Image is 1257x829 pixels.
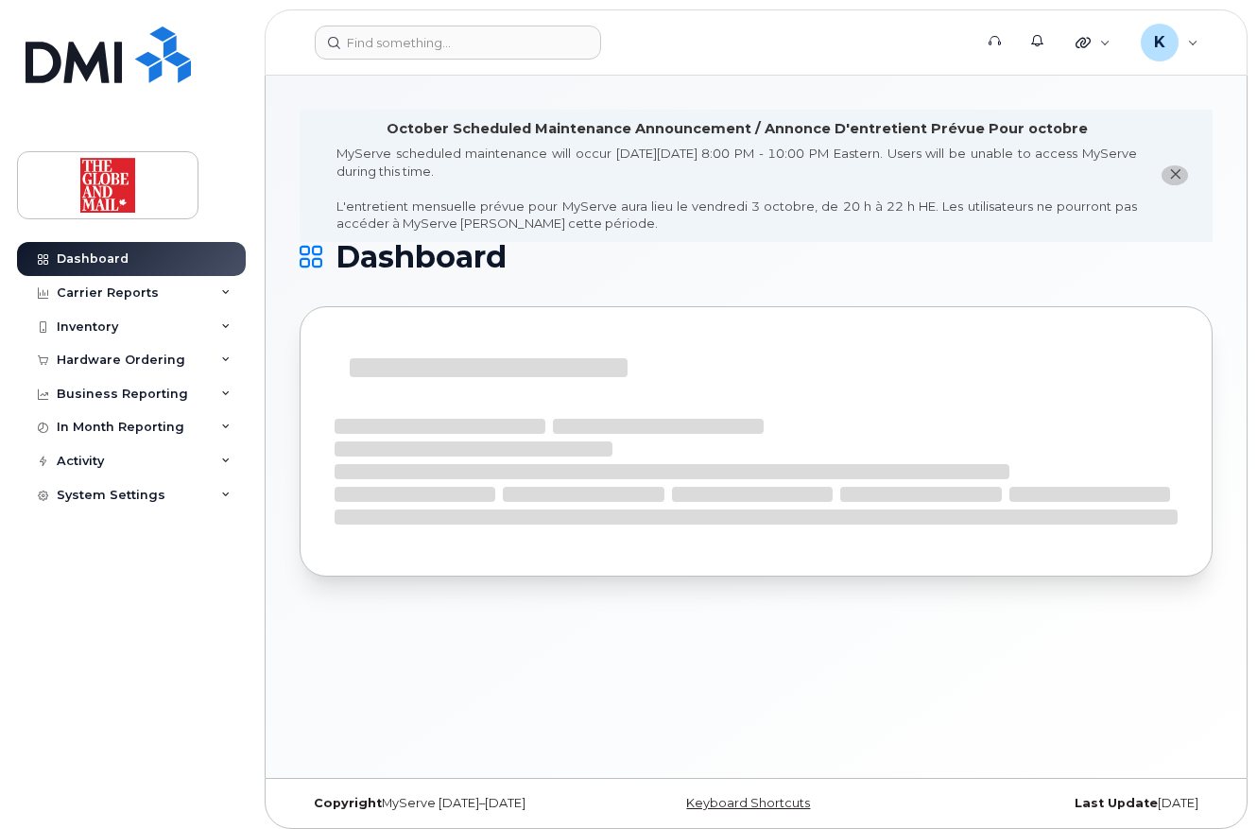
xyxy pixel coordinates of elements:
[336,145,1137,233] div: MyServe scheduled maintenance will occur [DATE][DATE] 8:00 PM - 10:00 PM Eastern. Users will be u...
[387,119,1088,139] div: October Scheduled Maintenance Announcement / Annonce D'entretient Prévue Pour octobre
[314,796,382,810] strong: Copyright
[908,796,1213,811] div: [DATE]
[300,796,604,811] div: MyServe [DATE]–[DATE]
[1075,796,1158,810] strong: Last Update
[336,243,507,271] span: Dashboard
[686,796,810,810] a: Keyboard Shortcuts
[1162,165,1188,185] button: close notification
